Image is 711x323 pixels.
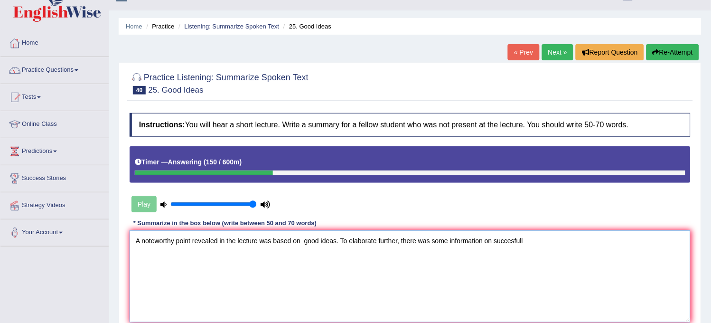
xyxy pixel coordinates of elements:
[0,84,109,108] a: Tests
[0,30,109,54] a: Home
[0,138,109,162] a: Predictions
[204,158,206,166] b: (
[542,44,573,60] a: Next »
[148,85,203,95] small: 25. Good Ideas
[0,165,109,189] a: Success Stories
[168,158,202,166] b: Answering
[0,219,109,243] a: Your Account
[508,44,539,60] a: « Prev
[240,158,242,166] b: )
[130,218,320,228] div: * Summarize in the box below (write between 50 and 70 words)
[184,23,279,30] a: Listening: Summarize Spoken Text
[281,22,331,31] li: 25. Good Ideas
[0,111,109,135] a: Online Class
[130,113,691,137] h4: You will hear a short lecture. Write a summary for a fellow student who was not present at the le...
[0,57,109,81] a: Practice Questions
[206,158,240,166] b: 150 / 600m
[126,23,142,30] a: Home
[646,44,699,60] button: Re-Attempt
[135,159,242,166] h5: Timer —
[144,22,174,31] li: Practice
[139,121,185,129] b: Instructions:
[576,44,644,60] button: Report Question
[133,86,146,95] span: 40
[0,192,109,216] a: Strategy Videos
[130,71,309,95] h2: Practice Listening: Summarize Spoken Text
